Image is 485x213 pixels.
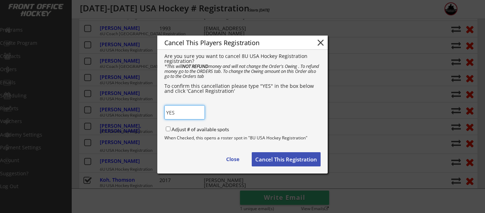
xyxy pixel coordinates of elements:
div: Are you sure you want to cancel 8U USA Hockey Registration registration? To confirm this cancella... [164,54,321,94]
button: Close [218,152,248,166]
button: Cancel This Registration [252,152,321,166]
div: Cancel This Players Registration [164,39,304,46]
em: *This will money and will not change the Order's Owing . To refund money go to the ORDERS tab. To... [164,63,320,79]
label: Adjust # of available spots [171,126,229,132]
strong: NOT REFUND [182,63,208,69]
div: When Checked, this opens a roster spot in "8U USA Hockey Registration" [164,136,321,140]
button: close [315,37,326,48]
